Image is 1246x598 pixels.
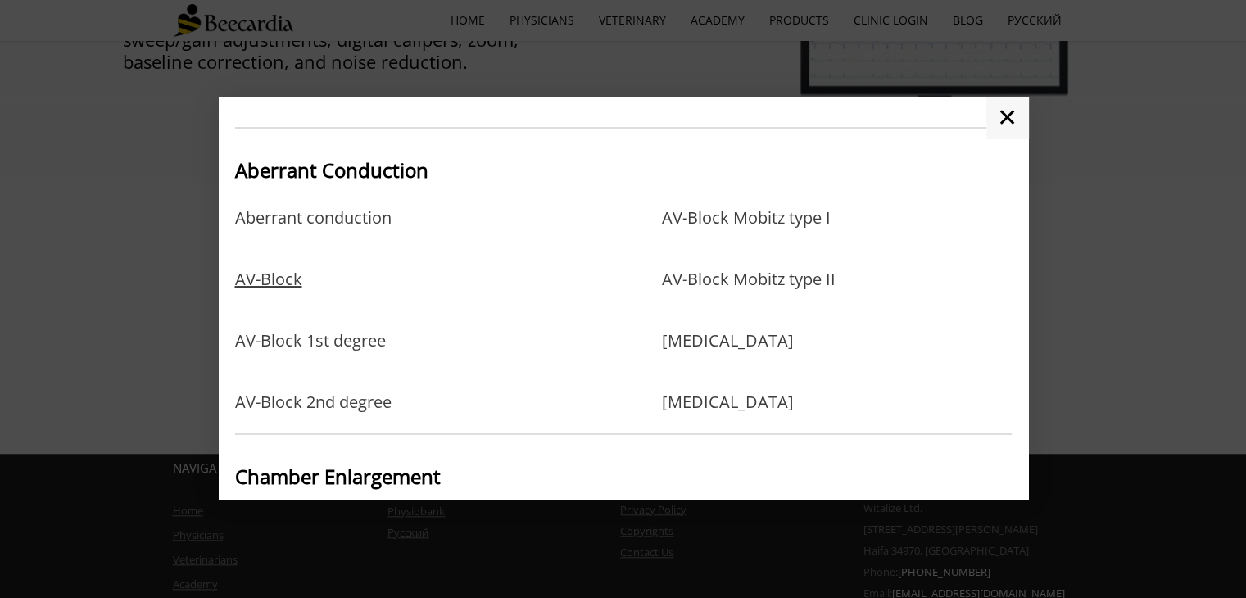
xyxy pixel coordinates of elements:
a: ✕ [986,97,1028,138]
a: [MEDICAL_DATA] [662,392,794,412]
a: Aberrant conduction [235,208,392,261]
a: AV-Block [235,270,302,323]
a: AV-Block Mobitz type I [662,208,831,261]
a: AV-Block 1st degree [235,331,386,384]
span: Chamber Enlargement [235,463,441,490]
a: AV-Block 2nd degree [235,392,392,412]
span: Aberrant Conduction [235,156,428,183]
a: [MEDICAL_DATA] [662,331,794,384]
a: AV-Block Mobitz type II [662,270,836,323]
